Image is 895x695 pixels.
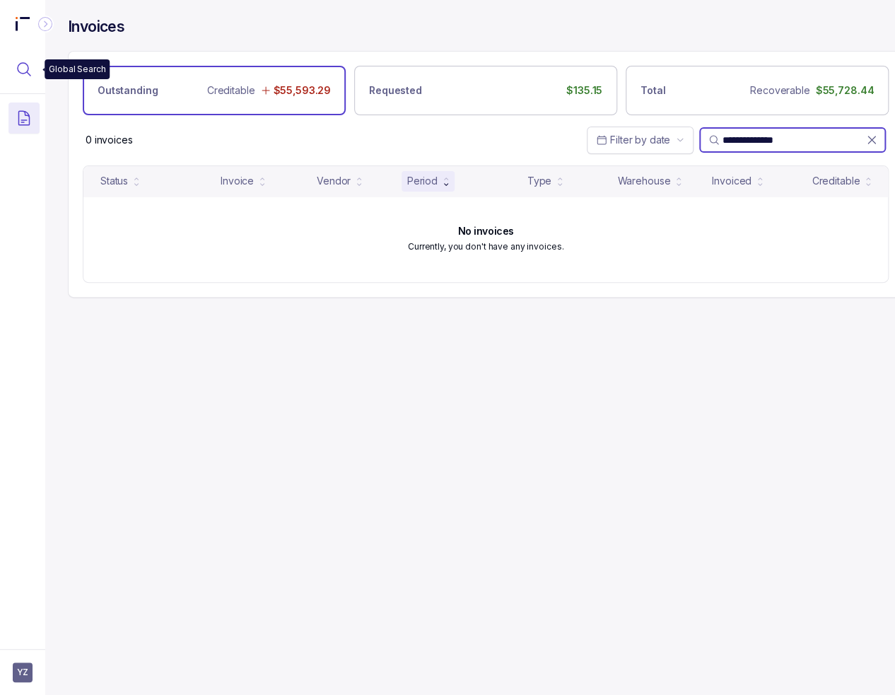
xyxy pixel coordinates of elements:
p: Recoverable [750,83,809,98]
div: Period [407,174,438,188]
p: $55,728.44 [815,83,874,98]
p: Currently, you don't have any invoices. [408,240,563,254]
div: Remaining page entries [86,133,133,147]
span: Filter by date [610,134,670,146]
p: Global Search [49,62,105,76]
button: Menu Icon Button MagnifyingGlassIcon [8,54,40,85]
h4: Invoices [68,17,124,37]
p: Requested [369,83,422,98]
h6: No invoices [457,226,513,237]
p: Outstanding [98,83,158,98]
button: Menu Icon Button DocumentTextIcon [8,103,40,134]
p: Creditable [207,83,255,98]
div: Status [100,174,128,188]
button: Date Range Picker [587,127,694,153]
p: $55,593.29 [273,83,331,98]
p: $135.15 [566,83,602,98]
search: Date Range Picker [596,133,670,147]
div: Invoiced [712,174,751,188]
div: Vendor [317,174,351,188]
div: Collapse Icon [37,16,54,33]
p: Total [640,83,665,98]
div: Creditable [812,174,860,188]
div: Type [527,174,551,188]
div: Invoice [221,174,254,188]
p: 0 invoices [86,133,133,147]
div: Warehouse [617,174,670,188]
button: User initials [13,662,33,682]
